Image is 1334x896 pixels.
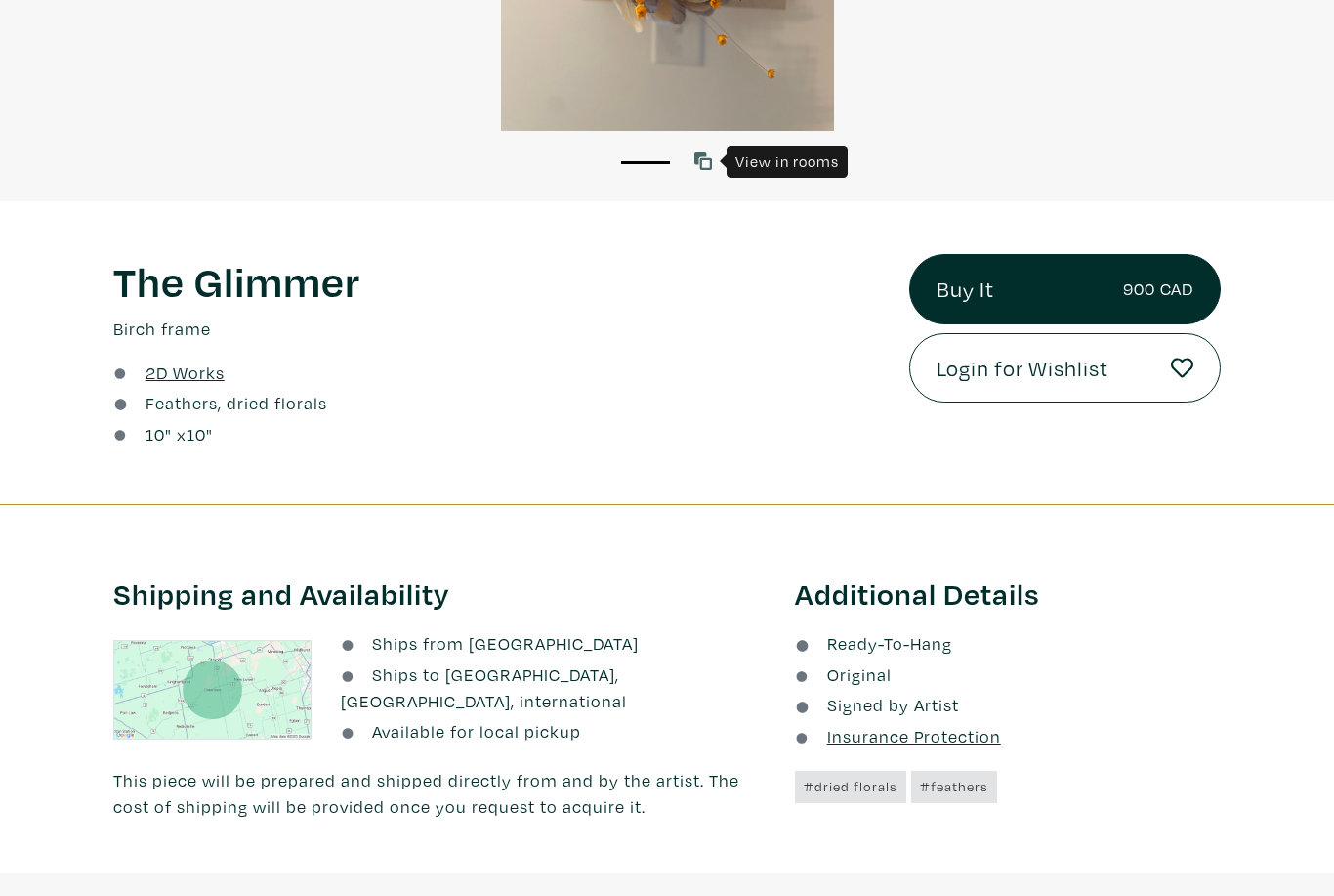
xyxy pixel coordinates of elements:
li: Available for local pickup [341,718,766,745]
span: 10 [146,423,165,446]
a: #dried florals [795,771,906,802]
li: Ships to [GEOGRAPHIC_DATA], [GEOGRAPHIC_DATA], international [341,661,766,714]
li: Signed by Artist [795,692,1220,718]
img: staticmap [113,640,312,740]
span: 10 [187,423,206,446]
div: " x " [146,421,213,448]
button: 1 of 1 [621,161,670,164]
a: 2D Works [146,360,225,386]
span: Login for Wishlist [937,352,1108,385]
a: #feathers [911,771,997,802]
li: Original [795,661,1220,688]
u: Insurance Protection [827,725,1001,747]
h3: Additional Details [795,576,1220,613]
p: This piece will be prepared and shipped directly from and by the artist. The cost of shipping wil... [113,767,766,820]
li: Ships from [GEOGRAPHIC_DATA] [341,630,766,657]
a: Buy It900 CAD [909,254,1221,324]
u: 2D Works [146,362,225,384]
li: Ready-To-Hang [795,630,1220,657]
a: Insurance Protection [795,725,1000,747]
p: Birch frame [113,316,879,342]
h3: Shipping and Availability [113,576,766,613]
a: Login for Wishlist [909,333,1221,404]
h1: The Glimmer [113,254,879,307]
a: Feathers, dried florals [146,390,327,416]
div: View in rooms [727,146,848,178]
small: 900 CAD [1123,276,1193,302]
